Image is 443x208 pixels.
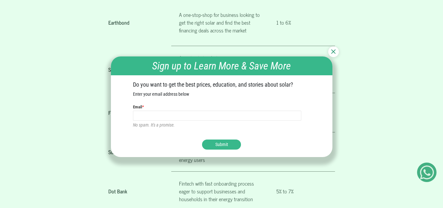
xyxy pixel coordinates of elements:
[133,104,144,110] label: Email
[133,91,310,98] p: Enter your email address below
[133,122,310,128] p: No spam. It's a promise.
[133,81,310,88] h2: Do you want to get the best prices, education, and stories about solar?
[331,49,336,54] img: Close newsletter btn
[152,60,291,72] em: Sign up to Learn More & Save More
[202,140,241,150] button: Submit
